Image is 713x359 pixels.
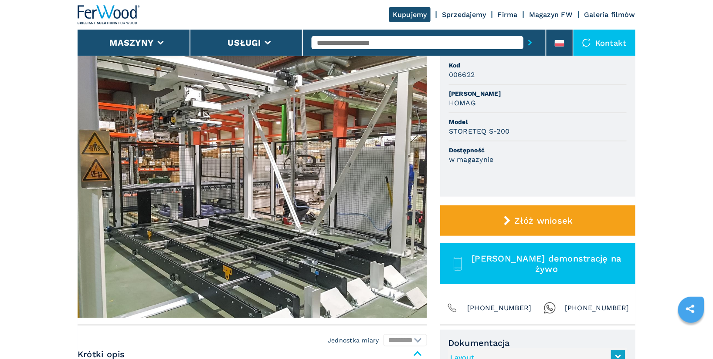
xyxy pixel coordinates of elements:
[442,10,486,19] a: Sprzedajemy
[109,37,153,48] button: Maszyny
[440,243,635,284] button: [PERSON_NAME] demonstrację na żywo
[449,98,476,108] h3: HOMAG
[523,33,537,53] button: submit-button
[679,298,701,320] a: sharethis
[446,302,458,314] img: Phone
[449,146,627,154] span: Dostępność
[468,253,625,274] span: [PERSON_NAME] demonstrację na żywo
[467,302,532,314] span: [PHONE_NUMBER]
[582,38,591,47] img: Kontakt
[228,37,261,48] button: Usługi
[449,126,510,136] h3: STORETEQ S-200
[544,302,556,314] img: Whatsapp
[449,70,475,80] h3: 006622
[498,10,518,19] a: Firma
[565,302,629,314] span: [PHONE_NUMBER]
[584,10,636,19] a: Galeria filmów
[389,7,431,22] a: Kupujemy
[449,89,627,98] span: [PERSON_NAME]
[676,320,706,352] iframe: Chat
[515,215,573,226] span: Złóż wniosek
[449,117,627,126] span: Model
[328,336,379,345] em: Jednostka miary
[78,5,140,24] img: Ferwood
[448,338,628,348] span: Dokumentacja
[440,205,635,236] button: Złóż wniosek
[78,54,427,318] img: 006622
[529,10,573,19] a: Magazyn FW
[449,61,627,70] span: Kod
[574,30,635,56] div: Kontakt
[449,154,494,164] h3: w magazynie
